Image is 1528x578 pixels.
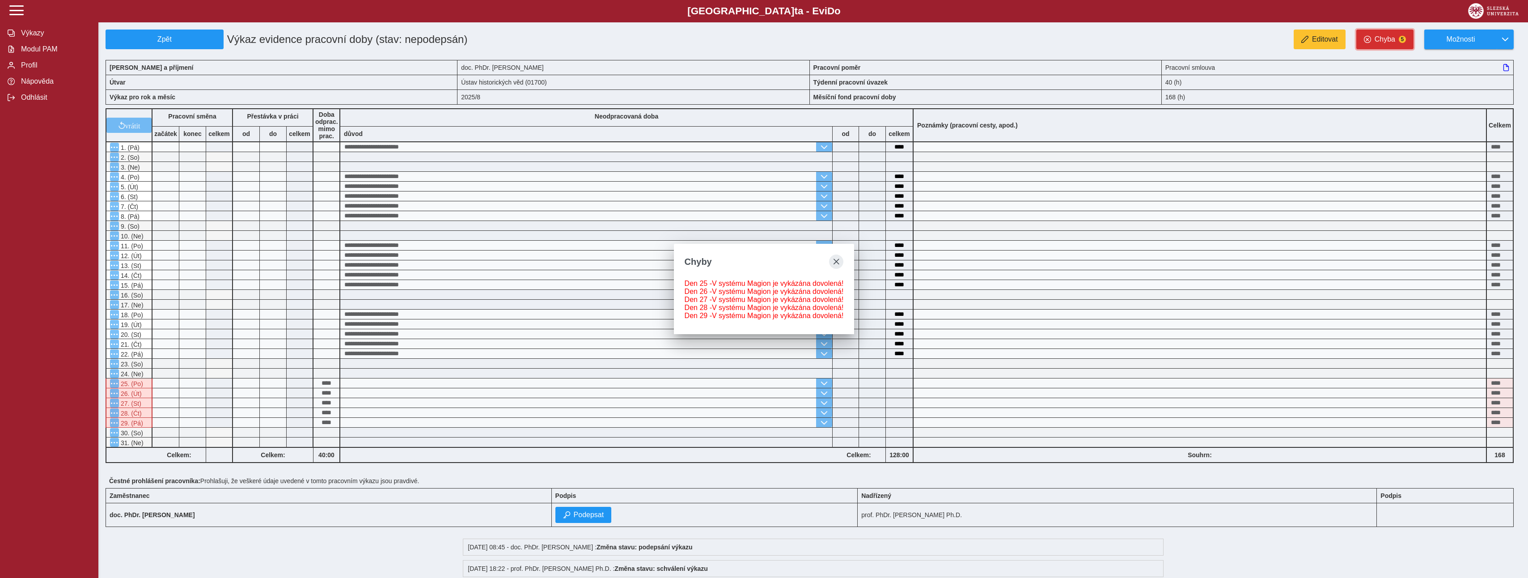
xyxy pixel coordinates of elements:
button: Menu [110,369,119,378]
span: Chyba [1375,35,1395,43]
b: 168 [1487,451,1513,459]
button: Menu [110,221,119,230]
span: D [827,5,834,17]
button: Menu [110,162,119,171]
span: o [834,5,841,17]
b: Útvar [110,79,126,86]
div: V systému Magion je vykázána dovolená! [685,304,844,312]
td: prof. PhDr. [PERSON_NAME] Ph.D. [858,503,1377,527]
b: konec [179,130,206,137]
b: začátek [152,130,179,137]
b: Celkem: [233,451,313,459]
button: Menu [110,438,119,447]
button: Menu [110,330,119,339]
button: Menu [110,241,119,250]
span: 23. (So) [119,361,143,368]
b: Souhrn: [1188,451,1212,459]
div: [DATE] 18:22 - prof. PhDr. [PERSON_NAME] Ph.D. : [463,560,1164,577]
b: Pracovní směna [168,113,216,120]
b: doc. PhDr. [PERSON_NAME] [110,511,195,518]
span: 29. (Pá) [119,420,143,427]
button: Menu [110,290,119,299]
span: Odhlásit [18,93,91,102]
b: 128:00 [886,451,913,459]
b: od [833,130,859,137]
div: V systému Magion je vykázána dovolená! [106,398,152,408]
button: Menu [110,280,119,289]
b: do [859,130,885,137]
button: Chyba5 [1356,30,1414,49]
span: t [794,5,797,17]
button: Menu [110,300,119,309]
span: Chyby [685,257,712,267]
b: Měsíční fond pracovní doby [813,93,896,101]
span: 31. (Ne) [119,439,144,446]
b: celkem [886,130,913,137]
b: Týdenní pracovní úvazek [813,79,888,86]
button: Menu [110,408,119,417]
b: Pracovní poměr [813,64,861,71]
button: Menu [110,418,119,427]
b: Podpis [1380,492,1401,499]
b: Čestné prohlášení pracovníka: [109,477,200,484]
b: Celkem [1489,122,1511,129]
b: Změna stavu: schválení výkazu [614,565,708,572]
span: 14. (Čt) [119,272,142,279]
button: Menu [110,182,119,191]
b: Podpis [555,492,576,499]
button: Menu [110,340,119,348]
span: Možnosti [1432,35,1490,43]
div: 168 (h) [1162,89,1514,105]
button: Menu [110,251,119,260]
span: 7. (Čt) [119,203,138,210]
div: V systému Magion je vykázána dovolená! [106,408,152,418]
div: Pracovní smlouva [1162,60,1514,75]
button: Menu [110,212,119,221]
span: 2. (So) [119,154,140,161]
b: celkem [206,130,232,137]
button: Menu [110,359,119,368]
span: 28. (Čt) [119,410,142,417]
span: Výkazy [18,29,91,37]
span: 18. (Po) [119,311,143,319]
button: vrátit [106,118,152,133]
span: Profil [18,61,91,69]
button: Možnosti [1424,30,1497,49]
img: logo_web_su.png [1468,3,1519,19]
span: 30. (So) [119,429,143,437]
span: 4. (Po) [119,174,140,181]
span: 8. (Pá) [119,213,140,220]
span: Den 29 - [685,312,712,319]
button: Menu [110,399,119,408]
span: 21. (Čt) [119,341,142,348]
span: 5 [1399,36,1406,43]
b: Přestávka v práci [247,113,298,120]
div: V systému Magion je vykázána dovolená! [106,388,152,398]
span: 3. (Ne) [119,164,140,171]
span: Den 27 - [685,296,712,303]
span: 9. (So) [119,223,140,230]
div: V systému Magion je vykázána dovolená! [106,418,152,428]
div: [DATE] 08:45 - doc. PhDr. [PERSON_NAME] : [463,539,1164,556]
span: Den 28 - [685,304,712,311]
div: V systému Magion je vykázána dovolená! [685,312,844,320]
span: Den 25 - [685,280,712,287]
span: Modul PAM [18,45,91,53]
b: [PERSON_NAME] a příjmení [110,64,193,71]
span: vrátit [125,122,140,129]
span: 27. (St) [119,400,141,407]
button: Menu [110,428,119,437]
div: Ústav historických věd (01700) [457,75,809,89]
div: V systému Magion je vykázána dovolená! [685,280,844,288]
span: 5. (Út) [119,183,138,191]
span: 24. (Ne) [119,370,144,378]
button: close [829,255,843,269]
button: Menu [110,202,119,211]
span: 16. (So) [119,292,143,299]
button: Editovat [1294,30,1346,49]
div: V systému Magion je vykázána dovolená! [685,288,844,296]
b: Poznámky (pracovní cesty, apod.) [914,122,1021,129]
b: Nadřízený [861,492,891,499]
span: 11. (Po) [119,242,143,250]
span: 12. (Út) [119,252,142,259]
